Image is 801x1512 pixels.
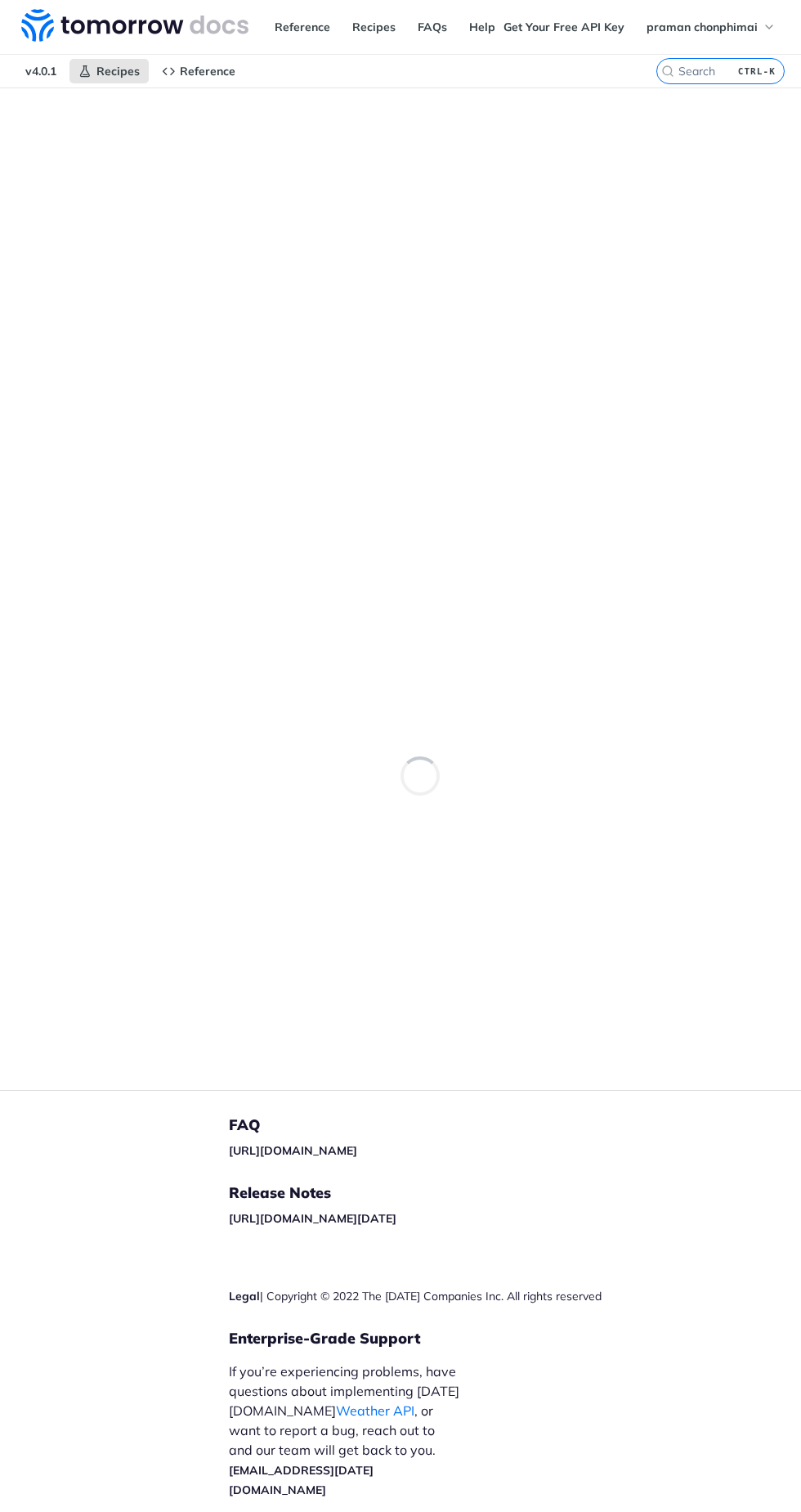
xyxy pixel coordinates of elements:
[21,9,248,42] img: Tomorrow.io Weather API Docs
[229,1211,396,1226] a: [URL][DOMAIN_NAME][DATE]
[229,1362,460,1499] p: If you’re experiencing problems, have questions about implementing [DATE][DOMAIN_NAME] , or want ...
[229,1288,602,1304] div: | Copyright © 2022 The [DATE] Companies Inc. All rights reserved
[153,59,244,83] a: Reference
[460,15,544,39] a: Help Center
[16,59,65,83] span: v4.0.1
[266,15,339,39] a: Reference
[734,63,780,79] kbd: CTRL-K
[180,64,235,79] span: Reference
[229,1329,486,1348] h5: Enterprise-Grade Support
[229,1289,260,1303] a: Legal
[343,15,405,39] a: Recipes
[69,59,149,83] a: Recipes
[638,15,785,39] button: praman chonphimai
[409,15,456,39] a: FAQs
[229,1463,374,1497] a: [EMAIL_ADDRESS][DATE][DOMAIN_NAME]
[96,64,140,79] span: Recipes
[336,1402,414,1419] a: Weather API
[647,20,758,34] span: praman chonphimai
[494,15,633,39] a: Get Your Free API Key
[661,65,674,78] svg: Search
[229,1183,602,1203] h5: Release Notes
[229,1115,602,1135] h5: FAQ
[229,1143,357,1158] a: [URL][DOMAIN_NAME]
